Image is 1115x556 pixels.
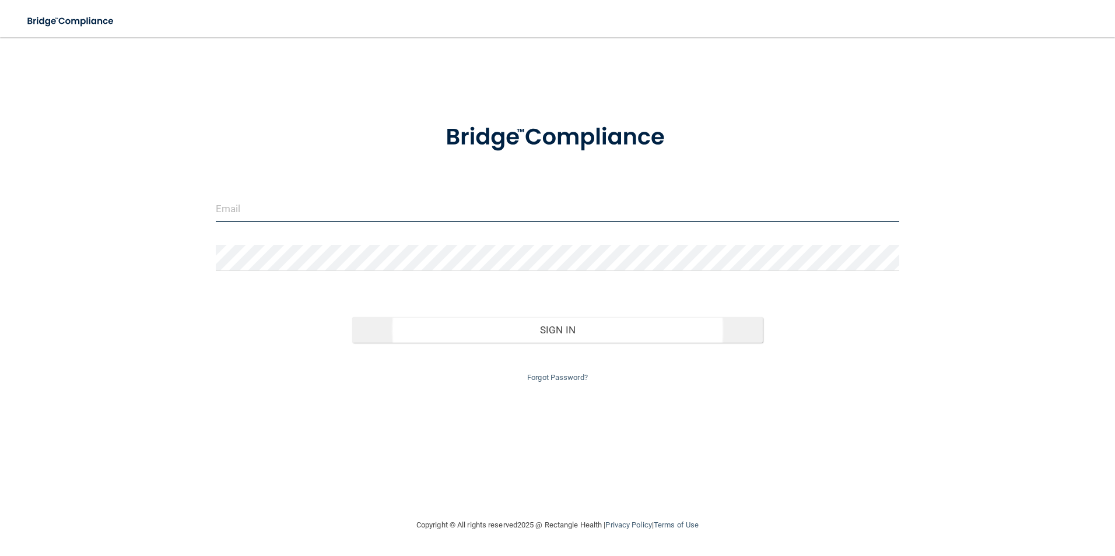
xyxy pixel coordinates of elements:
[345,506,770,544] div: Copyright © All rights reserved 2025 @ Rectangle Health | |
[654,520,699,529] a: Terms of Use
[216,196,900,222] input: Email
[527,373,588,382] a: Forgot Password?
[17,9,125,33] img: bridge_compliance_login_screen.278c3ca4.svg
[422,107,693,168] img: bridge_compliance_login_screen.278c3ca4.svg
[352,317,763,343] button: Sign In
[605,520,651,529] a: Privacy Policy
[913,473,1101,520] iframe: Drift Widget Chat Controller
